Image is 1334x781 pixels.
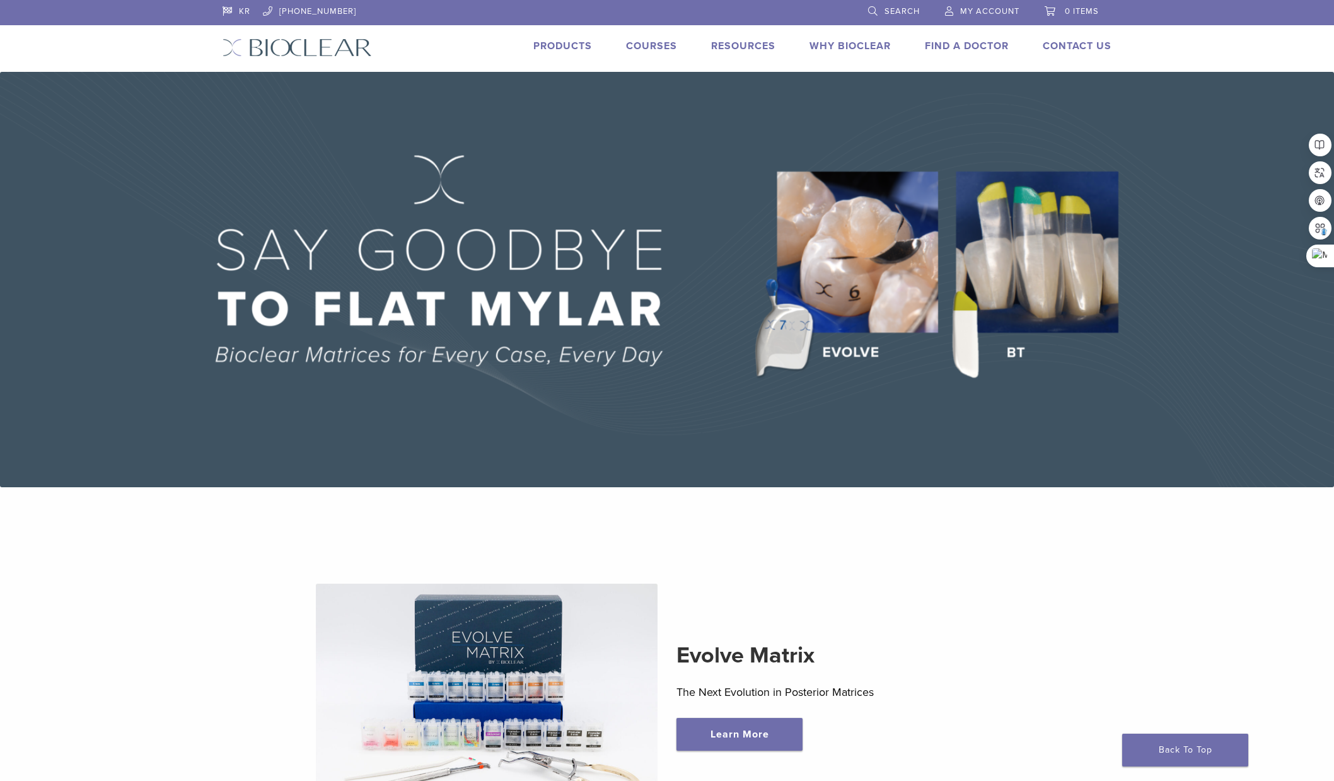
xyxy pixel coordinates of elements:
a: Learn More [676,718,803,751]
a: Products [533,40,592,52]
span: Search [884,6,920,16]
a: Why Bioclear [809,40,891,52]
h2: Evolve Matrix [676,640,1019,671]
span: 0 items [1065,6,1099,16]
a: Find A Doctor [925,40,1009,52]
img: Bioclear [223,38,372,57]
span: My Account [960,6,1019,16]
p: The Next Evolution in Posterior Matrices [676,683,1019,702]
a: Back To Top [1122,734,1248,767]
a: Courses [626,40,677,52]
a: Contact Us [1043,40,1111,52]
a: Resources [711,40,775,52]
